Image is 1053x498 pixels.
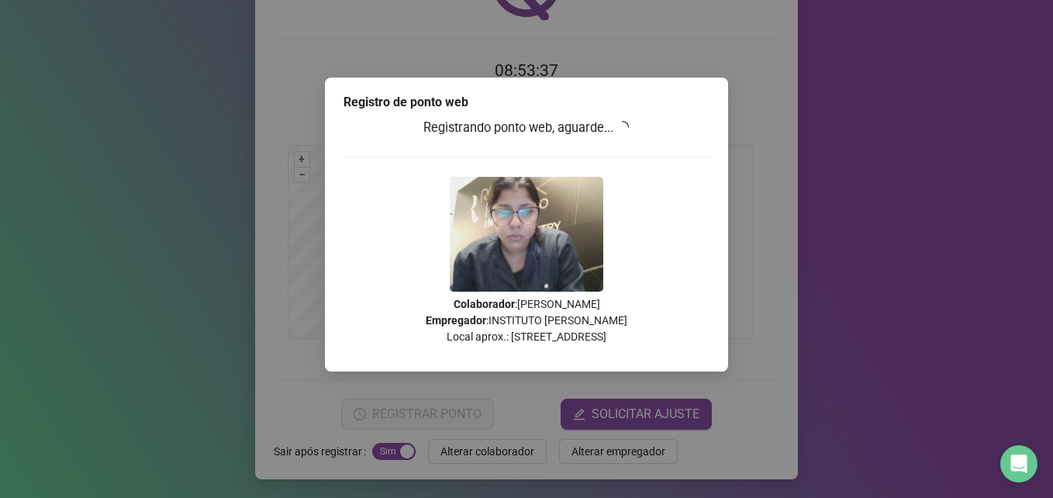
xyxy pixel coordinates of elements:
img: Z [450,177,603,292]
span: loading [616,120,630,134]
h3: Registrando ponto web, aguarde... [344,118,709,138]
strong: Empregador [426,314,486,327]
div: Open Intercom Messenger [1000,445,1037,482]
strong: Colaborador [454,298,515,310]
p: : [PERSON_NAME] : INSTITUTO [PERSON_NAME] Local aprox.: [STREET_ADDRESS] [344,296,709,345]
div: Registro de ponto web [344,93,709,112]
